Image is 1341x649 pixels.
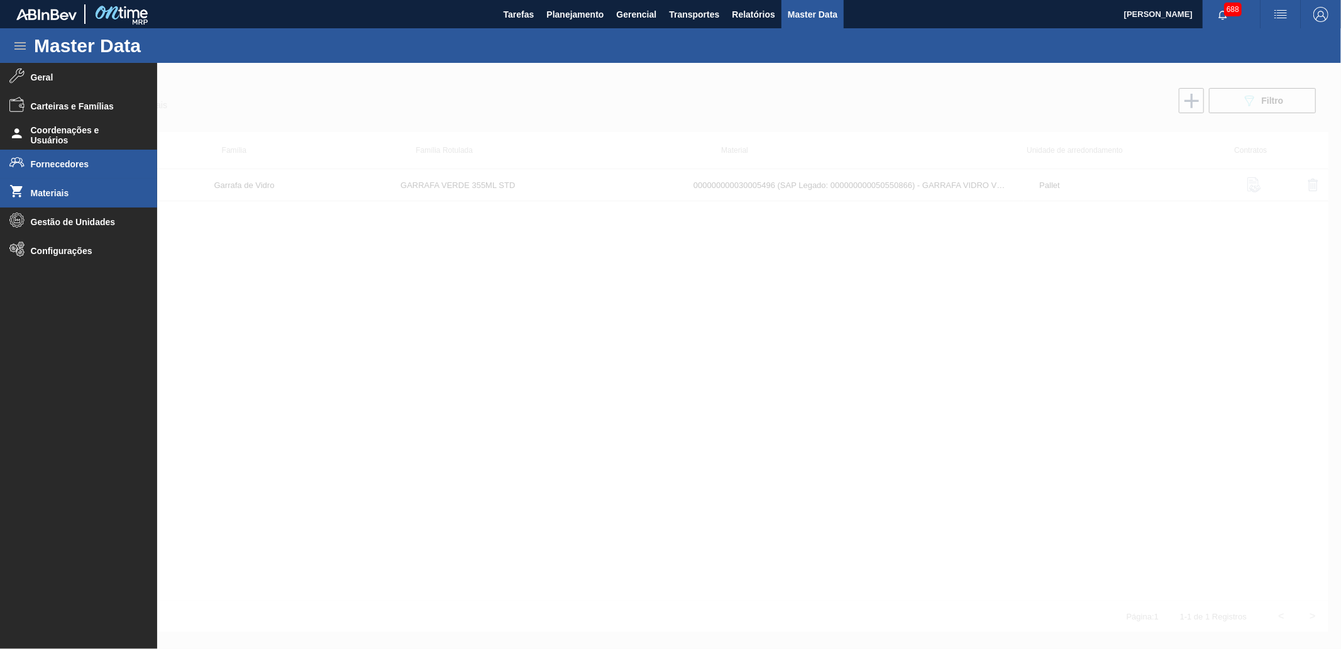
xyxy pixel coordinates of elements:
[546,7,604,22] span: Planejamento
[31,159,135,169] span: Fornecedores
[669,7,719,22] span: Transportes
[34,38,257,53] h1: Master Data
[31,188,135,198] span: Materiais
[788,7,837,22] span: Master Data
[1313,7,1328,22] img: Logout
[31,217,135,227] span: Gestão de Unidades
[732,7,775,22] span: Relatórios
[31,246,135,256] span: Configurações
[1203,6,1243,23] button: Notificações
[31,72,135,82] span: Geral
[16,9,77,20] img: TNhmsLtSVTkK8tSr43FrP2fwEKptu5GPRR3wAAAABJRU5ErkJggg==
[1224,3,1242,16] span: 688
[31,125,135,145] span: Coordenações e Usuários
[1273,7,1288,22] img: userActions
[31,101,135,111] span: Carteiras e Famílias
[617,7,657,22] span: Gerencial
[504,7,534,22] span: Tarefas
